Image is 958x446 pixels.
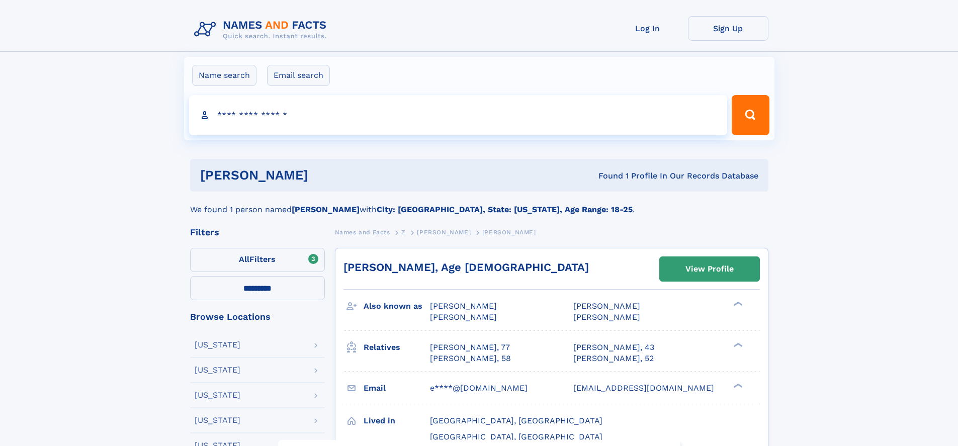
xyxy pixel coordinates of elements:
[417,226,471,238] a: [PERSON_NAME]
[343,261,589,274] a: [PERSON_NAME], Age [DEMOGRAPHIC_DATA]
[190,312,325,321] div: Browse Locations
[364,412,430,429] h3: Lived in
[688,16,768,41] a: Sign Up
[453,170,758,182] div: Found 1 Profile In Our Records Database
[660,257,759,281] a: View Profile
[364,380,430,397] h3: Email
[239,254,249,264] span: All
[195,341,240,349] div: [US_STATE]
[195,416,240,424] div: [US_STATE]
[189,95,728,135] input: search input
[190,228,325,237] div: Filters
[731,341,743,348] div: ❯
[685,257,734,281] div: View Profile
[377,205,633,214] b: City: [GEOGRAPHIC_DATA], State: [US_STATE], Age Range: 18-25
[731,301,743,307] div: ❯
[430,342,510,353] a: [PERSON_NAME], 77
[364,339,430,356] h3: Relatives
[430,432,602,441] span: [GEOGRAPHIC_DATA], [GEOGRAPHIC_DATA]
[607,16,688,41] a: Log In
[731,382,743,389] div: ❯
[732,95,769,135] button: Search Button
[195,366,240,374] div: [US_STATE]
[401,229,406,236] span: Z
[430,312,497,322] span: [PERSON_NAME]
[292,205,360,214] b: [PERSON_NAME]
[267,65,330,86] label: Email search
[192,65,256,86] label: Name search
[190,16,335,43] img: Logo Names and Facts
[335,226,390,238] a: Names and Facts
[200,169,454,182] h1: [PERSON_NAME]
[417,229,471,236] span: [PERSON_NAME]
[190,248,325,272] label: Filters
[573,353,654,364] a: [PERSON_NAME], 52
[430,301,497,311] span: [PERSON_NAME]
[195,391,240,399] div: [US_STATE]
[364,298,430,315] h3: Also known as
[573,312,640,322] span: [PERSON_NAME]
[573,342,654,353] a: [PERSON_NAME], 43
[401,226,406,238] a: Z
[573,383,714,393] span: [EMAIL_ADDRESS][DOMAIN_NAME]
[430,416,602,425] span: [GEOGRAPHIC_DATA], [GEOGRAPHIC_DATA]
[482,229,536,236] span: [PERSON_NAME]
[573,301,640,311] span: [PERSON_NAME]
[430,353,511,364] a: [PERSON_NAME], 58
[190,192,768,216] div: We found 1 person named with .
